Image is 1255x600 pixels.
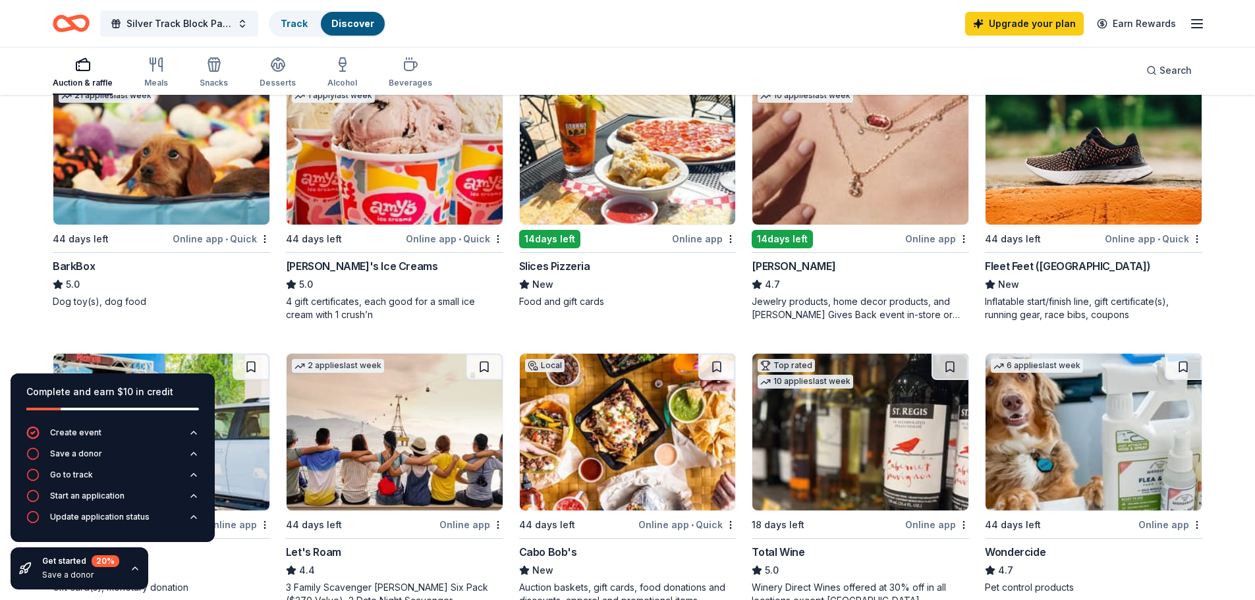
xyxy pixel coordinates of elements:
button: Update application status [26,510,199,532]
div: 44 days left [985,517,1041,533]
button: Beverages [389,51,432,95]
div: Save a donor [42,570,119,580]
a: Upgrade your plan [965,12,1084,36]
div: Snacks [200,78,228,88]
div: Local [525,359,565,372]
div: Auction & raffle [53,78,113,88]
a: Track [281,18,308,29]
span: 5.0 [66,277,80,292]
span: New [532,562,553,578]
div: Wondercide [985,544,1046,560]
img: Image for Fleet Feet (Houston) [986,68,1202,225]
button: Start an application [26,489,199,510]
div: Top rated [758,359,815,372]
div: Start an application [50,491,125,501]
div: Beverages [389,78,432,88]
div: Desserts [260,78,296,88]
div: Inflatable start/finish line, gift certificate(s), running gear, race bibs, coupons [985,295,1202,321]
button: Save a donor [26,447,199,468]
div: Online app [439,516,503,533]
span: • [459,234,461,244]
img: Image for Slices Pizzeria [520,68,736,225]
span: Search [1159,63,1192,78]
div: 44 days left [53,231,109,247]
div: Online app [672,231,736,247]
div: 10 applies last week [758,375,853,389]
div: 44 days left [519,517,575,533]
button: Silver Track Block Party [100,11,258,37]
span: Silver Track Block Party [126,16,232,32]
div: Alcohol [327,78,357,88]
button: Auction & raffle [53,51,113,95]
span: • [225,234,228,244]
a: Discover [331,18,374,29]
div: Get started [42,555,119,567]
div: Create event [50,427,101,438]
span: 4.7 [998,562,1013,578]
div: Update application status [50,512,150,522]
div: Slices Pizzeria [519,258,590,274]
button: Desserts [260,51,296,95]
img: Image for Amy's Ice Creams [287,68,503,225]
a: Image for Slices Pizzeria14days leftOnline appSlices PizzeriaNewFood and gift cards [519,67,737,308]
div: 6 applies last week [991,359,1083,373]
div: Online app [206,516,270,533]
button: Meals [144,51,168,95]
div: BarkBox [53,258,95,274]
button: Search [1136,57,1202,84]
div: 44 days left [985,231,1041,247]
a: Image for BarkBoxTop rated21 applieslast week44 days leftOnline app•QuickBarkBox5.0Dog toy(s), do... [53,67,270,308]
img: Image for Kendra Scott [752,68,968,225]
div: [PERSON_NAME] [752,258,835,274]
button: Snacks [200,51,228,95]
img: Image for Cabo Bob's [520,354,736,510]
div: Online app [1138,516,1202,533]
div: Dog toy(s), dog food [53,295,270,308]
div: Meals [144,78,168,88]
a: Image for Amy's Ice CreamsTop rated1 applylast week44 days leftOnline app•Quick[PERSON_NAME]'s Ic... [286,67,503,321]
span: • [1157,234,1160,244]
a: Image for Fleet Feet (Houston)Local44 days leftOnline app•QuickFleet Feet ([GEOGRAPHIC_DATA])NewI... [985,67,1202,321]
div: Pet control products [985,581,1202,594]
span: 5.0 [765,562,779,578]
button: Create event [26,426,199,447]
div: 20 % [92,555,119,567]
span: 4.7 [765,277,780,292]
div: Online app Quick [173,231,270,247]
div: Go to track [50,470,93,480]
div: 14 days left [519,230,580,248]
div: Food and gift cards [519,295,737,308]
img: Image for BarkBox [53,68,269,225]
a: Image for Kendra ScottTop rated10 applieslast week14days leftOnline app[PERSON_NAME]4.7Jewelry pr... [752,67,969,321]
img: Image for Wondercide [986,354,1202,510]
div: Complete and earn $10 in credit [26,384,199,400]
button: TrackDiscover [269,11,386,37]
div: 14 days left [752,230,813,248]
div: Cabo Bob's [519,544,577,560]
div: Online app Quick [1105,231,1202,247]
img: Image for Let's Roam [287,354,503,510]
div: 21 applies last week [59,89,154,103]
div: Jewelry products, home decor products, and [PERSON_NAME] Gives Back event in-store or online (or ... [752,295,969,321]
div: Fleet Feet ([GEOGRAPHIC_DATA]) [985,258,1150,274]
div: Online app [905,516,969,533]
a: Earn Rewards [1089,12,1184,36]
a: Home [53,8,90,39]
button: Alcohol [327,51,357,95]
div: [PERSON_NAME]'s Ice Creams [286,258,438,274]
span: 5.0 [299,277,313,292]
div: 44 days left [286,231,342,247]
div: 44 days left [286,517,342,533]
div: Online app Quick [638,516,736,533]
div: Online app Quick [406,231,503,247]
div: 4 gift certificates, each good for a small ice cream with 1 crush’n [286,295,503,321]
div: Online app [905,231,969,247]
div: 2 applies last week [292,359,384,373]
div: 10 applies last week [758,89,853,103]
div: Let's Roam [286,544,341,560]
button: Go to track [26,468,199,489]
span: 4.4 [299,562,315,578]
img: Image for Total Wine [752,354,968,510]
img: Image for Rich's Car Wash [53,354,269,510]
div: Save a donor [50,449,102,459]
